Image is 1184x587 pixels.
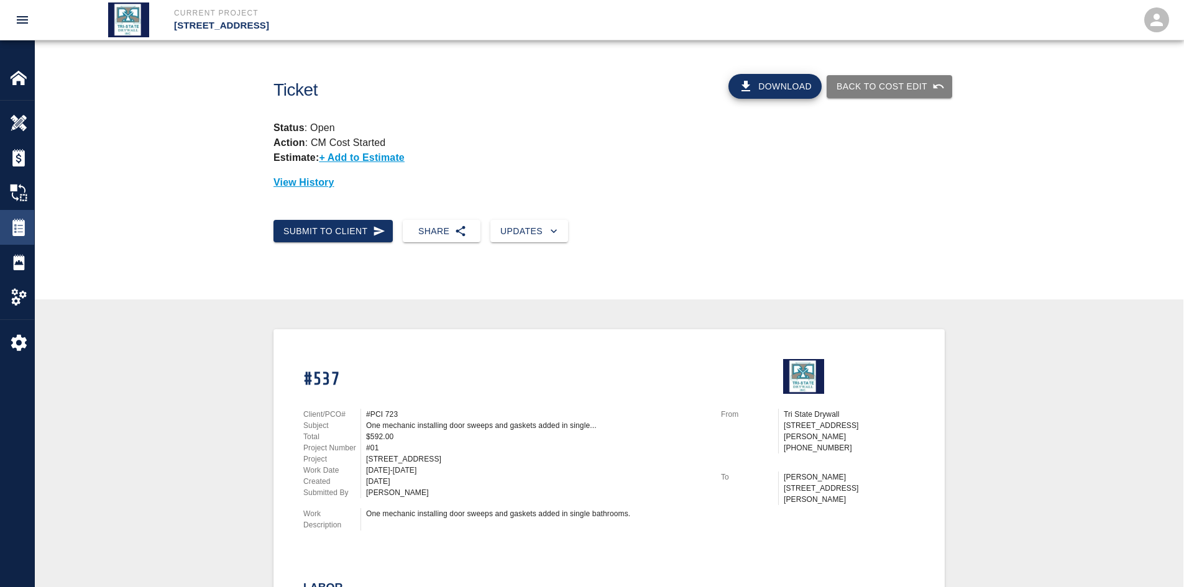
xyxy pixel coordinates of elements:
div: [DATE]-[DATE] [366,465,706,476]
p: Work Description [303,508,360,530]
h1: Ticket [273,80,661,101]
div: $592.00 [366,431,706,442]
p: Total [303,431,360,442]
p: Current Project [174,7,659,19]
p: From [721,409,778,420]
strong: Action [273,137,305,148]
button: Share [403,220,480,243]
div: One mechanic installing door sweeps and gaskets added in single... [366,420,706,431]
button: Download [728,74,822,99]
p: Project [303,453,360,465]
p: Tri State Drywall [784,409,915,420]
p: [STREET_ADDRESS][PERSON_NAME] [784,483,915,505]
img: Tri State Drywall [783,359,824,394]
button: Updates [490,220,568,243]
strong: Status [273,122,305,133]
p: [STREET_ADDRESS] [174,19,659,33]
p: Subject [303,420,360,431]
iframe: Chat Widget [1122,527,1184,587]
p: View History [273,175,945,190]
p: [PHONE_NUMBER] [784,442,915,453]
img: Tri State Drywall [108,2,149,37]
strong: Estimate: [273,152,319,163]
p: [STREET_ADDRESS][PERSON_NAME] [784,420,915,442]
button: Submit to Client [273,220,393,243]
div: [PERSON_NAME] [366,487,706,498]
p: : CM Cost Started [273,137,385,148]
div: [STREET_ADDRESS] [366,453,706,465]
button: open drawer [7,5,37,35]
button: Back to Cost Edit [827,75,952,98]
p: To [721,471,778,483]
p: Project Number [303,442,360,453]
p: Client/PCO# [303,409,360,420]
div: #01 [366,442,706,453]
div: One mechanic installing door sweeps and gaskets added in single bathrooms. [366,508,706,519]
p: Work Date [303,465,360,476]
div: [DATE] [366,476,706,487]
p: : Open [273,121,945,135]
p: Submitted By [303,487,360,498]
div: #PCI 723 [366,409,706,420]
h1: #537 [303,369,706,391]
p: + Add to Estimate [319,152,405,163]
p: Created [303,476,360,487]
p: [PERSON_NAME] [784,471,915,483]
